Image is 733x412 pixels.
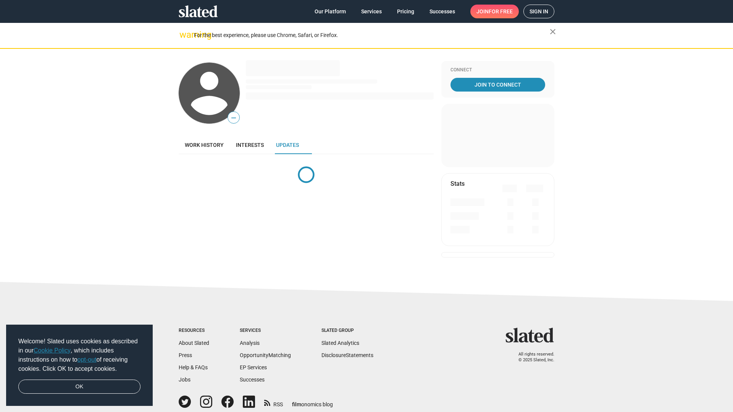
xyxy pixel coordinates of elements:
span: film [292,401,301,407]
span: Interests [236,142,264,148]
a: filmonomics blog [292,395,333,408]
span: Updates [276,142,299,148]
a: RSS [264,396,283,408]
span: Welcome! Slated uses cookies as described in our , which includes instructions on how to of recei... [18,337,140,373]
a: EP Services [240,364,267,370]
span: Successes [429,5,455,18]
div: Services [240,328,291,334]
a: DisclosureStatements [321,352,373,358]
a: About Slated [179,340,209,346]
a: OpportunityMatching [240,352,291,358]
span: Sign in [530,5,548,18]
a: dismiss cookie message [18,380,140,394]
span: Work history [185,142,224,148]
mat-icon: close [548,27,557,36]
a: Services [355,5,388,18]
a: Successes [240,377,265,383]
span: Services [361,5,382,18]
a: Slated Analytics [321,340,359,346]
div: Connect [450,67,545,73]
span: Join [476,5,513,18]
a: Join To Connect [450,78,545,92]
a: Joinfor free [470,5,519,18]
a: Jobs [179,377,191,383]
span: Our Platform [315,5,346,18]
div: Slated Group [321,328,373,334]
a: Updates [270,136,305,154]
a: Successes [423,5,461,18]
a: Press [179,352,192,358]
mat-icon: warning [179,30,189,39]
div: cookieconsent [6,325,153,406]
mat-card-title: Stats [450,180,465,188]
span: — [228,113,239,123]
a: Interests [230,136,270,154]
div: Resources [179,328,209,334]
span: Join To Connect [452,78,544,92]
a: Sign in [523,5,554,18]
p: All rights reserved. © 2025 Slated, Inc. [510,352,554,363]
div: For the best experience, please use Chrome, Safari, or Firefox. [194,30,550,40]
a: opt-out [77,356,97,363]
a: Help & FAQs [179,364,208,370]
a: Analysis [240,340,260,346]
a: Pricing [391,5,420,18]
span: Pricing [397,5,414,18]
a: Work history [179,136,230,154]
span: for free [489,5,513,18]
a: Cookie Policy [34,347,71,354]
a: Our Platform [308,5,352,18]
